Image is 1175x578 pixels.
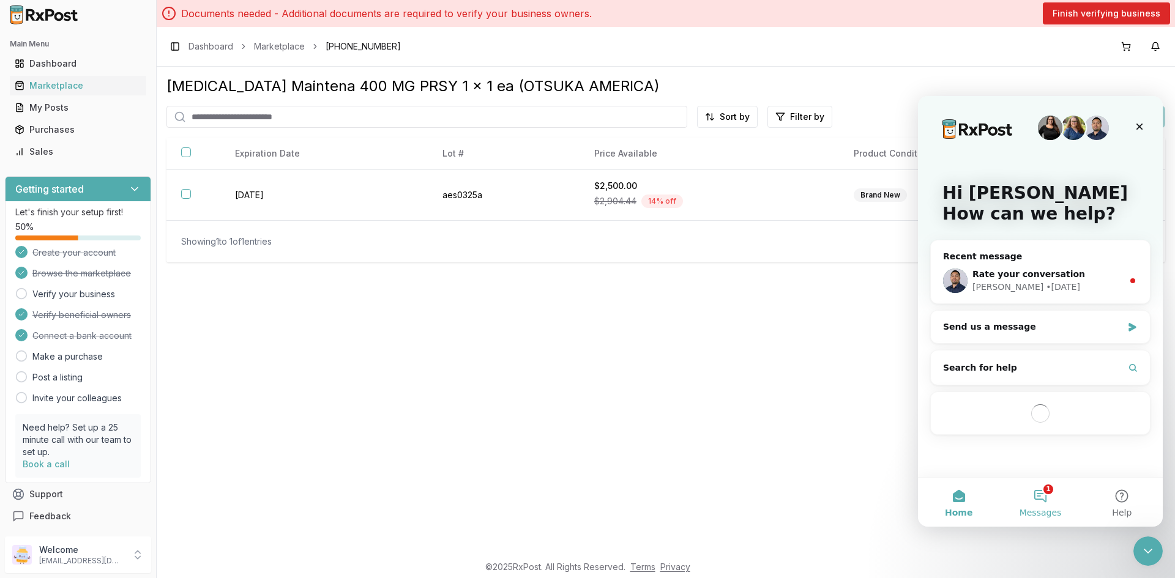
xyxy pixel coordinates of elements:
[10,119,146,141] a: Purchases
[39,556,124,566] p: [EMAIL_ADDRESS][DOMAIN_NAME]
[5,120,151,139] button: Purchases
[767,106,832,128] button: Filter by
[594,180,824,192] div: $2,500.00
[854,188,907,202] div: Brand New
[790,111,824,123] span: Filter by
[32,392,122,404] a: Invite your colleagues
[15,221,34,233] span: 50 %
[5,142,151,161] button: Sales
[5,5,83,24] img: RxPost Logo
[10,39,146,49] h2: Main Menu
[181,6,592,21] p: Documents needed - Additional documents are required to verify your business owners.
[15,102,141,114] div: My Posts
[15,57,141,70] div: Dashboard
[32,371,83,383] a: Post a listing
[428,170,580,221] td: aes0325a
[5,98,151,117] button: My Posts
[254,40,305,53] a: Marketplace
[15,80,141,92] div: Marketplace
[32,309,131,321] span: Verify beneficial owners
[580,138,839,170] th: Price Available
[10,141,146,163] a: Sales
[428,138,580,170] th: Lot #
[12,545,32,565] img: User avatar
[23,459,70,469] a: Book a call
[188,40,233,53] a: Dashboard
[23,421,133,458] p: Need help? Set up a 25 minute call with our team to set up.
[15,146,141,158] div: Sales
[181,235,272,248] div: Showing 1 to 1 of 1 entries
[1043,2,1170,24] button: Finish verifying business
[10,97,146,119] a: My Posts
[166,76,1165,96] div: [MEDICAL_DATA] Maintena 400 MG PRSY 1 x 1 ea (OTSUKA AMERICA)
[15,182,84,196] h3: Getting started
[32,246,116,259] span: Create your account
[10,53,146,75] a: Dashboard
[32,350,103,363] a: Make a purchase
[220,170,428,221] td: [DATE]
[326,40,401,53] span: [PHONE_NUMBER]
[594,195,636,207] span: $2,904.44
[5,54,151,73] button: Dashboard
[720,111,750,123] span: Sort by
[32,288,115,300] a: Verify your business
[641,195,683,208] div: 14 % off
[39,544,124,556] p: Welcome
[220,138,428,170] th: Expiration Date
[697,106,758,128] button: Sort by
[918,96,1163,527] iframe: Intercom live chat
[5,505,151,527] button: Feedback
[839,138,1073,170] th: Product Condition
[1133,536,1163,566] iframe: Intercom live chat
[15,206,141,218] p: Let's finish your setup first!
[32,330,132,342] span: Connect a bank account
[29,510,71,522] span: Feedback
[630,561,655,572] a: Terms
[188,40,401,53] nav: breadcrumb
[15,124,141,136] div: Purchases
[32,267,131,280] span: Browse the marketplace
[10,75,146,97] a: Marketplace
[5,76,151,95] button: Marketplace
[5,483,151,505] button: Support
[660,561,690,572] a: Privacy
